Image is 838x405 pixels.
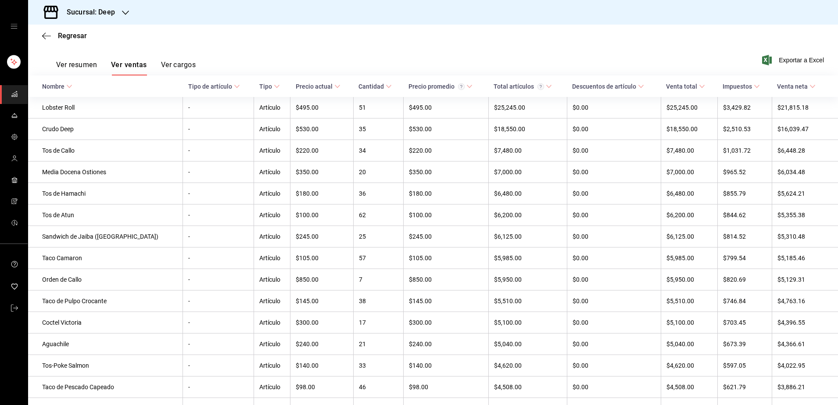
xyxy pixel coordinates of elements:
[353,333,403,355] td: 21
[56,61,97,75] button: Ver resumen
[290,376,354,398] td: $98.00
[42,83,64,90] div: Nombre
[403,376,488,398] td: $98.00
[254,161,290,183] td: Artículo
[488,118,567,140] td: $18,550.00
[403,269,488,290] td: $850.00
[772,204,838,226] td: $5,355.38
[717,161,772,183] td: $965.52
[254,183,290,204] td: Artículo
[28,97,183,118] td: Lobster Roll
[717,140,772,161] td: $1,031.72
[290,269,354,290] td: $850.00
[661,312,717,333] td: $5,100.00
[567,333,661,355] td: $0.00
[290,355,354,376] td: $140.00
[567,355,661,376] td: $0.00
[111,61,147,75] button: Ver ventas
[28,183,183,204] td: Tos de Hamachi
[28,355,183,376] td: Tos-Poke Salmon
[183,290,254,312] td: -
[567,183,661,204] td: $0.00
[717,118,772,140] td: $2,510.53
[567,376,661,398] td: $0.00
[254,118,290,140] td: Artículo
[254,355,290,376] td: Artículo
[567,247,661,269] td: $0.00
[494,83,544,90] div: Total artículos
[254,97,290,118] td: Artículo
[353,118,403,140] td: 35
[28,226,183,247] td: Sandwich de Jaiba ([GEOGRAPHIC_DATA])
[290,312,354,333] td: $300.00
[290,97,354,118] td: $495.00
[488,161,567,183] td: $7,000.00
[661,355,717,376] td: $4,620.00
[661,97,717,118] td: $25,245.00
[717,204,772,226] td: $844.62
[403,355,488,376] td: $140.00
[661,333,717,355] td: $5,040.00
[661,376,717,398] td: $4,508.00
[488,269,567,290] td: $5,950.00
[567,118,661,140] td: $0.00
[353,97,403,118] td: 51
[772,312,838,333] td: $4,396.55
[661,118,717,140] td: $18,550.00
[161,61,196,75] button: Ver cargos
[358,83,392,90] span: Cantidad
[353,355,403,376] td: 33
[353,226,403,247] td: 25
[717,333,772,355] td: $673.39
[28,290,183,312] td: Taco de Pulpo Crocante
[717,226,772,247] td: $814.52
[488,226,567,247] td: $6,125.00
[28,118,183,140] td: Crudo Deep
[772,290,838,312] td: $4,763.16
[772,355,838,376] td: $4,022.95
[772,118,838,140] td: $16,039.47
[488,290,567,312] td: $5,510.00
[403,333,488,355] td: $240.00
[567,161,661,183] td: $0.00
[11,23,18,30] button: open drawer
[183,161,254,183] td: -
[254,204,290,226] td: Artículo
[290,290,354,312] td: $145.00
[28,247,183,269] td: Taco Camaron
[254,290,290,312] td: Artículo
[488,183,567,204] td: $6,480.00
[488,247,567,269] td: $5,985.00
[296,83,340,90] span: Precio actual
[717,312,772,333] td: $703.45
[353,269,403,290] td: 7
[254,376,290,398] td: Artículo
[661,269,717,290] td: $5,950.00
[353,204,403,226] td: 62
[772,183,838,204] td: $5,624.21
[60,7,115,18] h3: Sucursal: Deep
[183,247,254,269] td: -
[403,118,488,140] td: $530.00
[28,376,183,398] td: Taco de Pescado Capeado
[494,83,552,90] span: Total artículos
[666,83,705,90] span: Venta total
[403,97,488,118] td: $495.00
[290,118,354,140] td: $530.00
[183,183,254,204] td: -
[183,269,254,290] td: -
[488,97,567,118] td: $25,245.00
[403,161,488,183] td: $350.00
[353,140,403,161] td: 34
[567,140,661,161] td: $0.00
[254,333,290,355] td: Artículo
[567,269,661,290] td: $0.00
[28,204,183,226] td: Tos de Atun
[353,290,403,312] td: 38
[403,312,488,333] td: $300.00
[28,161,183,183] td: Media Docena Ostiones
[661,290,717,312] td: $5,510.00
[28,312,183,333] td: Coctel Victoria
[772,247,838,269] td: $5,185.46
[572,83,636,90] div: Descuentos de artículo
